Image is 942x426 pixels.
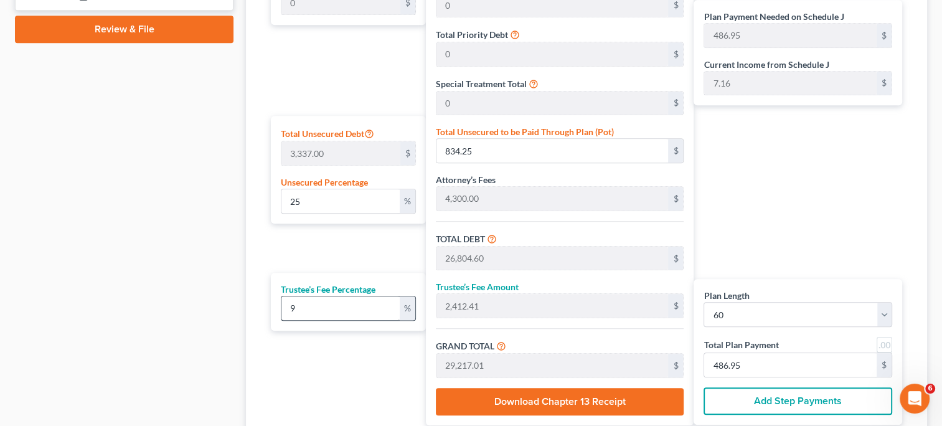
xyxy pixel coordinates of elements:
[668,42,683,66] div: $
[103,343,146,351] span: Messages
[877,24,892,47] div: $
[18,277,231,302] button: Search for help
[26,242,208,255] div: We typically reply in a few hours
[436,139,669,163] input: 0.00
[436,247,669,270] input: 0.00
[197,343,217,351] span: Help
[436,339,494,353] label: GRAND TOTAL
[281,141,400,165] input: 0.00
[900,384,930,414] iframe: Intercom live chat
[925,384,935,394] span: 6
[704,353,877,377] input: 0.00
[25,110,224,131] p: How can we help?
[704,72,877,95] input: 0.00
[436,125,614,138] label: Total Unsecured to be Paid Through Plan (Pot)
[704,10,844,23] label: Plan Payment Needed on Schedule J
[26,229,208,242] div: Send us a message
[281,176,368,189] label: Unsecured Percentage
[26,176,50,201] img: Profile image for James
[27,343,55,351] span: Home
[436,28,508,41] label: Total Priority Debt
[83,311,166,361] button: Messages
[668,187,683,211] div: $
[166,311,249,361] button: Help
[281,296,399,320] input: 0.00
[877,72,892,95] div: $
[26,283,101,296] span: Search for help
[181,20,205,45] img: Profile image for Lindsey
[668,294,683,318] div: $
[704,387,892,415] button: Add Step Payments
[55,188,128,201] div: [PERSON_NAME]
[436,232,485,245] label: TOTAL DEBT
[214,20,237,42] div: Close
[436,42,669,66] input: 0.00
[12,218,237,265] div: Send us a messageWe typically reply in a few hours
[436,173,496,186] label: Attorney’s Fees
[281,283,375,296] label: Trustee’s Fee Percentage
[877,353,892,377] div: $
[130,188,165,201] div: • [DATE]
[704,338,778,351] label: Total Plan Payment
[13,165,236,211] div: Profile image for JamesNo problem![PERSON_NAME]•[DATE]
[436,354,669,377] input: 0.00
[133,20,158,45] img: Profile image for Emma
[668,139,683,163] div: $
[26,157,224,170] div: Recent message
[436,187,669,211] input: 0.00
[436,294,669,318] input: 0.00
[877,337,892,353] a: Round to nearest dollar
[668,92,683,115] div: $
[704,24,877,47] input: 0.00
[281,126,374,141] label: Total Unsecured Debt
[436,280,519,293] label: Trustee’s Fee Amount
[281,189,399,213] input: 0.00
[436,77,527,90] label: Special Treatment Total
[25,27,108,40] img: logo
[15,16,233,43] a: Review & File
[400,141,415,165] div: $
[704,289,749,302] label: Plan Length
[400,296,415,320] div: %
[436,388,684,415] button: Download Chapter 13 Receipt
[12,146,237,212] div: Recent messageProfile image for JamesNo problem![PERSON_NAME]•[DATE]
[668,247,683,270] div: $
[704,58,829,71] label: Current Income from Schedule J
[436,92,669,115] input: 0.00
[55,176,110,186] span: No problem!
[157,20,182,45] img: Profile image for James
[668,354,683,377] div: $
[400,189,415,213] div: %
[25,88,224,110] p: Hi there!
